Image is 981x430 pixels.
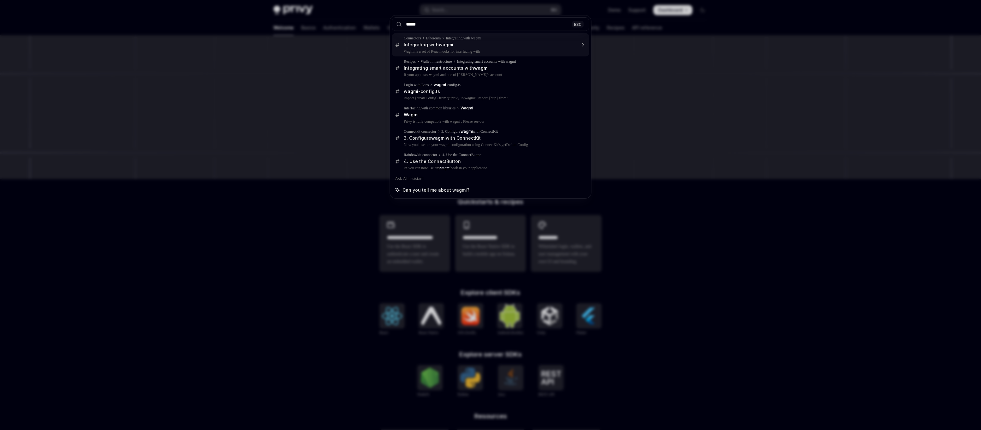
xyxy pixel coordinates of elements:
[404,166,576,171] p: it! You can now use any hook in your application
[404,89,440,94] div: -config.ts
[461,106,473,110] b: Wagmi
[434,82,446,87] b: wagmi
[441,129,498,134] div: 3. Configure with ConnectKit
[404,59,416,64] div: Recipes
[404,112,419,117] b: Wagmi
[402,187,469,193] span: Can you tell me about wagmi?
[404,82,429,87] div: Login with Lens
[440,166,450,170] b: wagmi
[404,159,461,164] div: 4. Use the ConnectButton
[572,21,584,27] div: ESC
[404,142,576,147] p: Now you'll set up your wagmi configuration using ConnectKit's getDefaultConfig
[404,106,455,111] div: Interfacing with common libraries
[457,59,516,64] div: Integrating smart accounts with wagmi
[404,65,489,71] div: Integrating smart accounts with
[404,42,453,48] div: Integrating with
[439,42,453,47] b: wagmi
[426,36,441,41] div: Ethereum
[434,82,461,87] div: -config.ts
[404,49,576,54] p: Wagmi is a set of React hooks for interfacing with
[461,129,473,134] b: wagmi
[431,135,446,141] b: wagmi
[404,96,576,101] p: import {createConfig} from '@privy-io/wagmi'; import {http} from '
[404,72,576,77] p: If your app uses wagmi and one of [PERSON_NAME]'s account
[404,36,421,41] div: Connectors
[421,59,452,64] div: Wallet infrastructure
[404,89,418,94] b: wagmi
[404,135,481,141] div: 3. Configure with ConnectKit
[442,152,481,157] div: 4. Use the ConnectButton
[404,129,436,134] div: Connectkit connector
[446,36,481,41] div: Integrating with wagmi
[474,65,489,71] b: wagmi
[404,152,437,157] div: Rainbowkit connector
[392,173,589,184] div: Ask AI assistant
[404,119,576,124] p: Privy is fully compatible with wagmi . Please see our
